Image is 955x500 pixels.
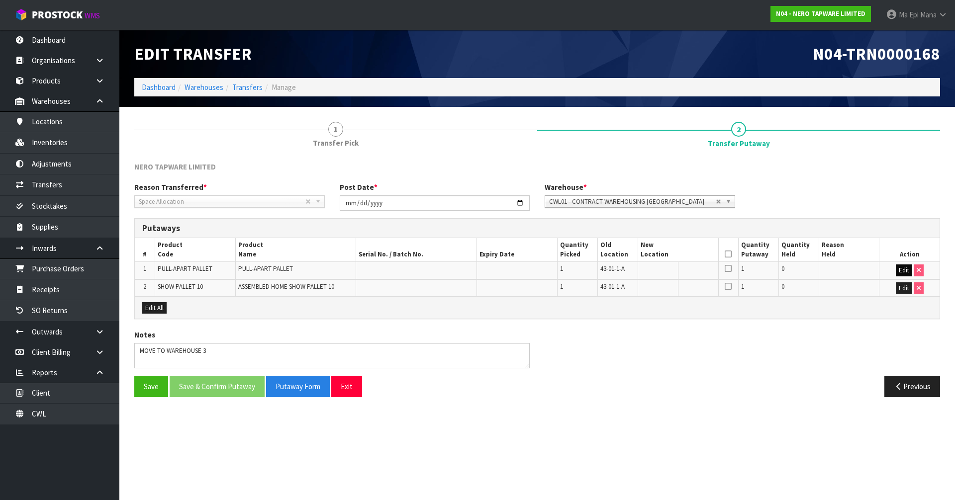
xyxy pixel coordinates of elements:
span: 0 [781,282,784,291]
input: Post Date [340,195,530,211]
label: Post Date [340,182,378,192]
span: 0 [781,264,784,273]
span: NERO TAPWARE LIMITED [134,162,216,171]
span: Transfer Pick [313,138,359,148]
span: PULL-APART PALLET [238,264,293,273]
th: Serial No. / Batch No. [356,238,477,261]
small: WMS [85,11,100,20]
span: ProStock [32,8,83,21]
button: Edit [896,264,912,276]
th: Expiry Date [477,238,558,261]
span: Manage [272,83,296,92]
span: 43-01-1-A [600,264,625,273]
th: Product Code [155,238,235,261]
th: Old Location [597,238,638,261]
img: cube-alt.png [15,8,27,21]
a: Warehouses [185,83,223,92]
span: 1 [560,264,563,273]
span: 1 [143,264,146,273]
th: # [135,238,155,261]
button: Save [134,376,168,397]
span: 1 [741,282,744,291]
th: New Location [638,238,718,261]
button: Save & Confirm Putaway [170,376,265,397]
span: Putaway Form [276,382,320,391]
label: Reason Transferred [134,182,207,192]
button: Previous [884,376,940,397]
a: Transfers [232,83,263,92]
span: 2 [143,282,146,291]
th: Quantity Held [778,238,819,261]
label: Notes [134,330,155,340]
span: N04-TRN0000168 [813,43,940,64]
a: Dashboard [142,83,176,92]
th: Reason Held [819,238,879,261]
span: Mana [920,10,937,19]
span: PULL-APART PALLET [158,264,212,273]
button: Putaway Form [266,376,330,397]
label: Warehouse [545,182,587,192]
span: Ma Epi [899,10,919,19]
th: Product Name [235,238,356,261]
span: Space Allocation [139,196,305,208]
strong: N04 - NERO TAPWARE LIMITED [776,9,865,18]
span: Transfer Putaway [134,154,940,405]
span: 1 [741,264,744,273]
button: Edit All [142,302,167,314]
span: ASSEMBLED HOME SHOW PALLET 10 [238,282,334,291]
button: Exit [331,376,362,397]
th: Quantity Putaway [738,238,778,261]
th: Action [879,238,940,261]
span: 43-01-1-A [600,282,625,291]
span: Edit Transfer [134,43,252,64]
span: 2 [731,122,746,137]
span: 1 [328,122,343,137]
span: 1 [560,282,563,291]
span: Transfer Putaway [708,138,770,149]
span: SHOW PALLET 10 [158,282,203,291]
span: CWL01 - CONTRACT WAREHOUSING [GEOGRAPHIC_DATA] [549,196,716,208]
button: Edit [896,282,912,294]
th: Quantity Picked [557,238,597,261]
a: N04 - NERO TAPWARE LIMITED [770,6,871,22]
h3: Putaways [142,224,932,233]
